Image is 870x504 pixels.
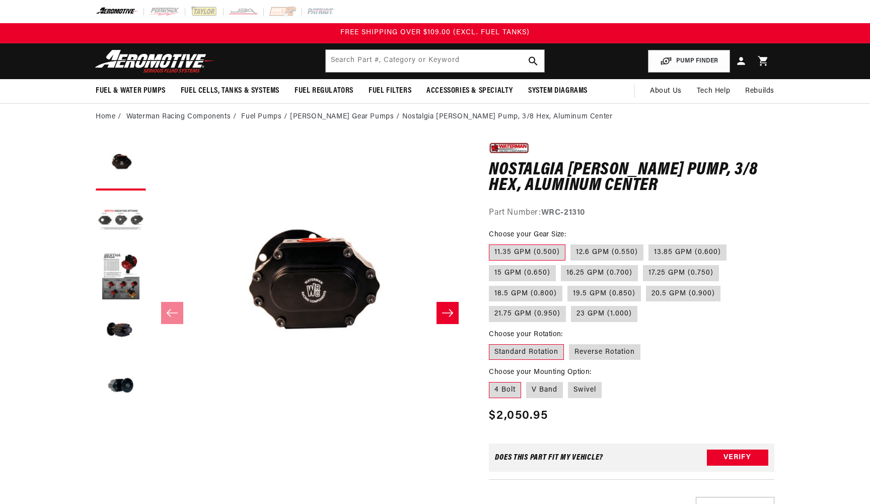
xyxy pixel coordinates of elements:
[489,329,563,340] legend: Choose your Rotation:
[571,306,637,322] label: 23 GPM (1.000)
[426,86,513,96] span: Accessories & Specialty
[96,362,146,412] button: Load image 5 in gallery view
[646,286,720,302] label: 20.5 GPM (0.900)
[738,79,782,103] summary: Rebuilds
[642,79,689,103] a: About Us
[489,244,565,261] label: 11.35 GPM (0.500)
[648,50,730,73] button: PUMP FINDER
[96,111,115,122] a: Home
[567,286,641,302] label: 19.5 GPM (0.850)
[126,111,231,122] a: Waterman Racing Components
[287,79,361,103] summary: Fuel Regulators
[489,306,566,322] label: 21.75 GPM (0.950)
[650,87,682,95] span: About Us
[568,382,602,398] label: Swivel
[437,302,459,324] button: Slide right
[326,50,544,72] input: Search by Part Number, Category or Keyword
[522,50,544,72] button: search button
[526,382,563,398] label: V Band
[96,111,774,122] nav: breadcrumbs
[697,86,730,97] span: Tech Help
[489,207,774,220] div: Part Number:
[419,79,521,103] summary: Accessories & Specialty
[161,302,183,324] button: Slide left
[88,79,173,103] summary: Fuel & Water Pumps
[402,111,612,122] li: Nostalgia [PERSON_NAME] Pump, 3/8 Hex, Aluminum Center
[181,86,279,96] span: Fuel Cells, Tanks & Systems
[489,265,556,281] label: 15 GPM (0.650)
[521,79,595,103] summary: System Diagrams
[489,382,521,398] label: 4 Bolt
[745,86,774,97] span: Rebuilds
[689,79,738,103] summary: Tech Help
[489,286,562,302] label: 18.5 GPM (0.800)
[489,367,592,377] legend: Choose your Mounting Option:
[489,162,774,194] h1: Nostalgia [PERSON_NAME] Pump, 3/8 Hex, Aluminum Center
[340,29,530,36] span: FREE SHIPPING OVER $109.00 (EXCL. FUEL TANKS)
[489,344,564,360] label: Standard Rotation
[707,450,768,466] button: Verify
[489,407,548,425] span: $2,050.95
[495,454,603,462] div: Does This part fit My vehicle?
[361,79,419,103] summary: Fuel Filters
[295,86,353,96] span: Fuel Regulators
[561,265,638,281] label: 16.25 GPM (0.700)
[290,111,402,122] li: [PERSON_NAME] Gear Pumps
[541,209,585,217] strong: WRC-21310
[489,229,567,240] legend: Choose your Gear Size:
[528,86,588,96] span: System Diagrams
[241,111,281,122] a: Fuel Pumps
[96,251,146,301] button: Load image 3 in gallery view
[570,244,643,261] label: 12.6 GPM (0.550)
[369,86,411,96] span: Fuel Filters
[648,244,727,261] label: 13.85 GPM (0.600)
[96,140,469,485] media-gallery: Gallery Viewer
[569,344,640,360] label: Reverse Rotation
[92,49,218,73] img: Aeromotive
[96,196,146,246] button: Load image 2 in gallery view
[173,79,287,103] summary: Fuel Cells, Tanks & Systems
[643,265,719,281] label: 17.25 GPM (0.750)
[96,86,166,96] span: Fuel & Water Pumps
[96,306,146,357] button: Load image 4 in gallery view
[96,140,146,191] button: Load image 1 in gallery view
